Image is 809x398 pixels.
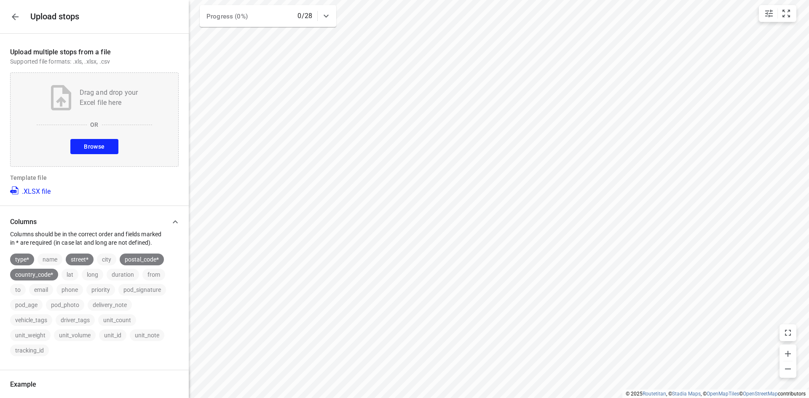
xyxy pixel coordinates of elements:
[80,88,138,108] p: Drag and drop your Excel file here
[107,271,139,278] span: duration
[98,317,136,323] span: unit_count
[29,286,53,293] span: email
[70,139,118,154] button: Browse
[56,317,95,323] span: driver_tags
[643,391,666,397] a: Routetitan
[200,5,336,27] div: Progress (0%)0/28
[297,11,312,21] p: 0/28
[84,142,104,152] span: Browse
[10,185,51,195] a: .XLSX file
[206,13,248,20] span: Progress (0%)
[86,286,115,293] span: priority
[82,271,103,278] span: long
[10,185,20,195] img: XLSX
[10,57,179,66] p: Supported file formats: .xls, .xlsx, .csv
[46,302,84,308] span: pod_photo
[118,286,166,293] span: pod_signature
[142,271,165,278] span: from
[62,271,78,278] span: lat
[10,174,179,182] p: Template file
[10,317,52,323] span: vehicle_tags
[10,380,179,388] p: Example
[90,120,98,129] p: OR
[130,332,164,339] span: unit_note
[10,286,26,293] span: to
[97,256,116,263] span: city
[10,332,51,339] span: unit_weight
[10,256,34,263] span: type*
[10,302,43,308] span: pod_age
[672,391,701,397] a: Stadia Maps
[66,256,94,263] span: street*
[10,218,167,226] p: Columns
[743,391,778,397] a: OpenStreetMap
[99,332,126,339] span: unit_id
[761,5,777,22] button: Map settings
[10,271,58,278] span: country_code*
[51,85,71,110] img: Upload file
[56,286,83,293] span: phone
[38,256,62,263] span: name
[778,5,795,22] button: Fit zoom
[10,230,167,247] p: Columns should be in the correct order and fields marked in * are required (in case lat and long ...
[10,47,179,57] p: Upload multiple stops from a file
[626,391,806,397] li: © 2025 , © , © © contributors
[10,347,49,354] span: tracking_id
[120,256,164,263] span: postal_code*
[10,247,179,356] div: ColumnsColumns should be in the correct order and fields marked in * are required (in case lat an...
[759,5,796,22] div: small contained button group
[30,12,79,21] h5: Upload stops
[707,391,739,397] a: OpenMapTiles
[54,332,96,339] span: unit_volume
[10,214,179,247] div: ColumnsColumns should be in the correct order and fields marked in * are required (in case lat an...
[88,302,132,308] span: delivery_note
